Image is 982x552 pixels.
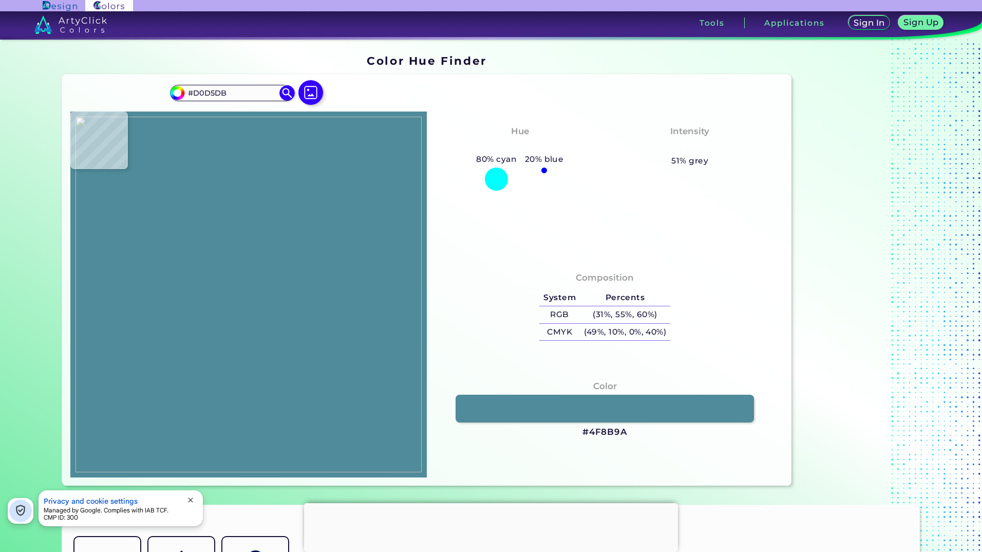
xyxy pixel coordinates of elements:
[43,1,77,11] img: ArtyClick Design logo
[764,19,824,27] h3: Applications
[539,324,579,341] h5: CMYK
[796,50,924,490] iframe: Advertisement
[580,289,670,306] h5: Percents
[34,15,107,34] img: logo_artyclick_colors_white.svg
[905,19,937,26] h5: Sign Up
[670,124,709,139] h4: Intensity
[511,124,529,139] h4: Hue
[486,140,553,153] h3: Bluish Cyan
[576,270,634,285] h4: Composition
[580,324,670,341] h5: (49%, 10%, 0%, 40%)
[184,86,280,100] input: type color..
[593,379,617,394] h4: Color
[539,289,579,306] h5: System
[850,16,888,30] a: Sign In
[521,153,568,166] h5: 20% blue
[473,153,521,166] h5: 80% cyan
[367,53,486,68] h1: Color Hue Finder
[671,140,709,153] h3: Pastel
[582,426,628,438] h3: #4F8B9A
[304,503,678,549] iframe: Advertisement
[75,117,422,472] img: c887eac2-7b1b-4ec6-8b0f-f65a9549b958
[855,19,883,27] h5: Sign In
[580,306,670,323] h5: (31%, 55%, 60%)
[279,85,295,101] img: icon search
[671,154,708,168] h5: 51% grey
[539,306,579,323] h5: RGB
[298,80,323,105] img: icon picture
[900,16,941,30] a: Sign Up
[700,19,725,27] h3: Tools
